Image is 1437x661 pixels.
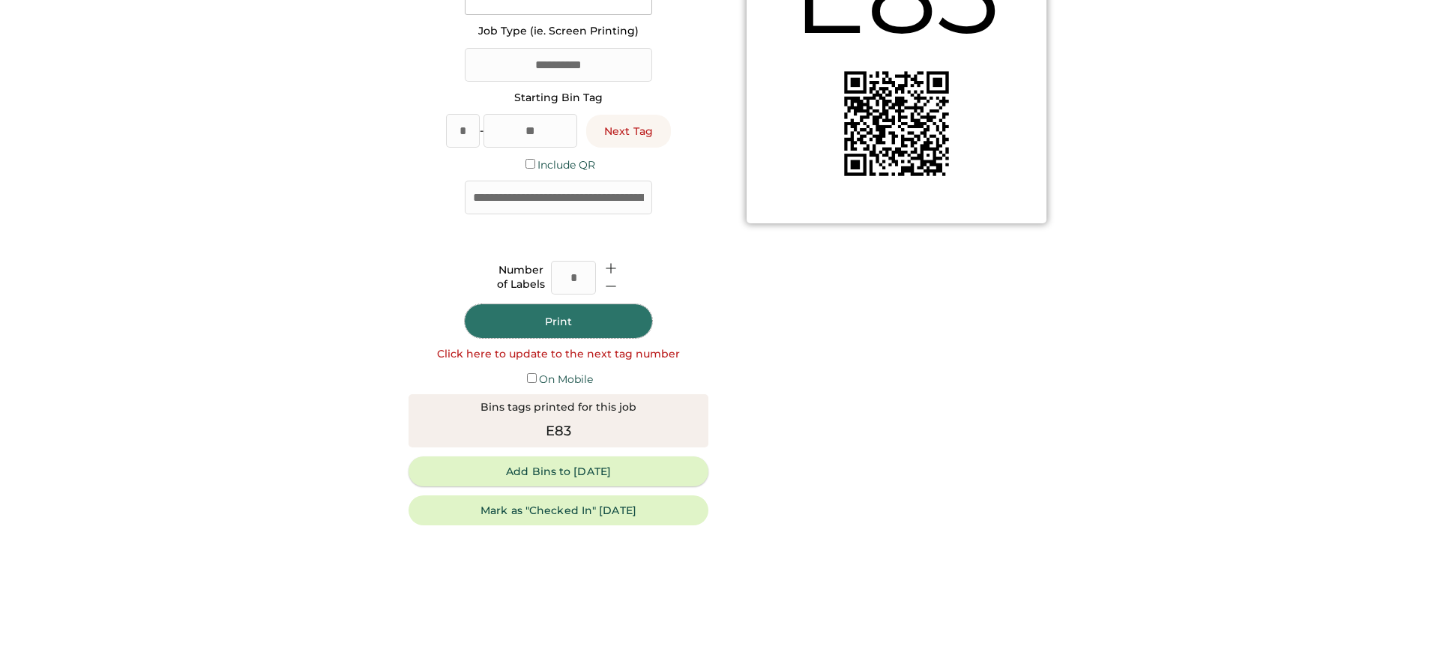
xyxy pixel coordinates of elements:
label: Include QR [537,158,595,172]
button: Add Bins to [DATE] [409,456,708,486]
div: Click here to update to the next tag number [437,347,680,362]
button: Next Tag [586,115,671,148]
button: Mark as "Checked In" [DATE] [409,495,708,525]
div: Number of Labels [497,263,545,292]
div: - [480,124,483,139]
div: Bins tags printed for this job [480,400,636,415]
div: E83 [546,421,572,441]
button: Print [465,304,652,338]
div: Job Type (ie. Screen Printing) [478,24,639,39]
label: On Mobile [539,372,593,386]
div: Starting Bin Tag [514,91,603,106]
